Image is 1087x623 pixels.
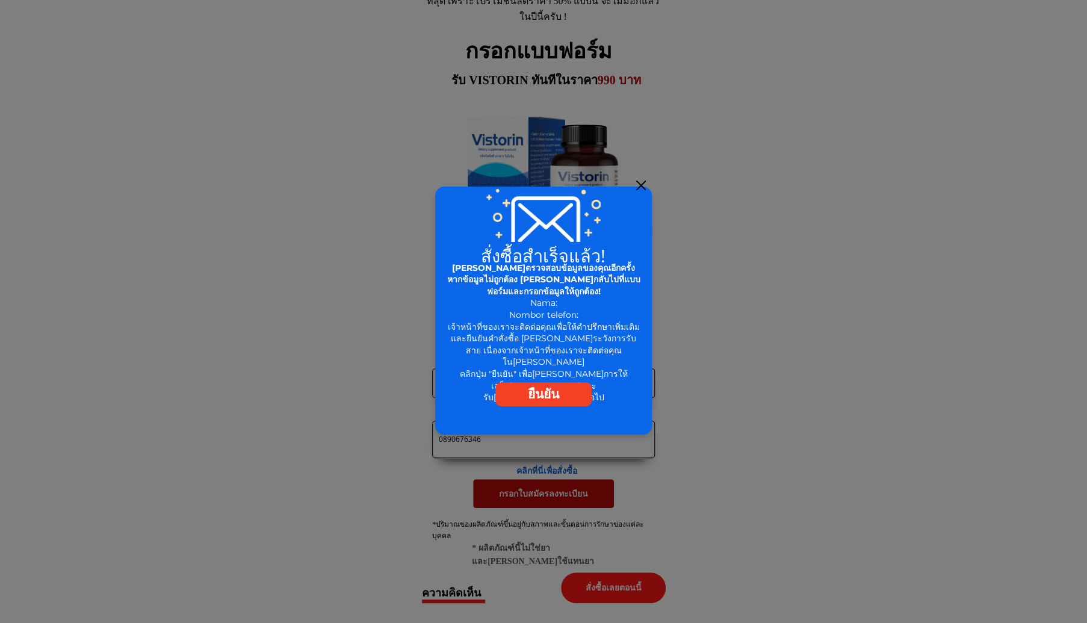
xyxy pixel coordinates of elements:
[442,247,645,264] h2: สั่งซื้อสำเร็จแล้ว!
[447,262,640,297] span: [PERSON_NAME]ตรวจสอบข้อมูลของคุณอีกครั้ง หากข้อมูลไม่ถูกต้อง [PERSON_NAME]กลับไปที่แบบฟอร์มและกรอ...
[445,262,642,321] div: Nama: Nombor telefon:
[495,382,592,406] a: ยืนยัน
[445,321,642,404] div: เจ้าหน้าที่ของเราจะติดต่อคุณเพื่อให้คำปรึกษาเพิ่มเติมและยืนยันคำสั่งซื้อ [PERSON_NAME]ระวังการรับ...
